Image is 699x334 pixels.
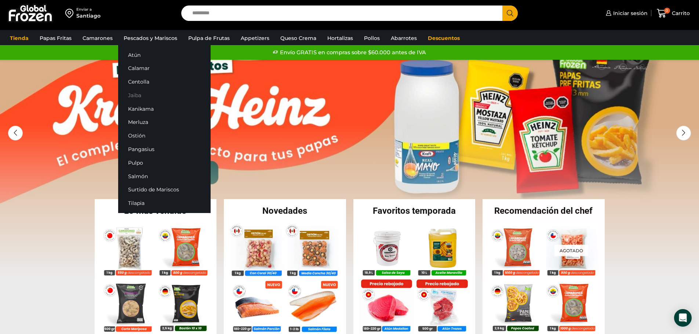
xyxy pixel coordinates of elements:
[118,75,211,89] a: Centolla
[185,31,233,45] a: Pulpa de Frutas
[118,183,211,197] a: Surtido de Mariscos
[118,115,211,129] a: Merluza
[76,7,101,12] div: Enviar a
[120,31,181,45] a: Pescados y Mariscos
[655,5,692,22] a: 0 Carrito
[118,129,211,143] a: Ostión
[95,206,217,215] h2: Lo más vendido
[6,31,32,45] a: Tienda
[118,102,211,115] a: Kanikama
[664,8,670,14] span: 0
[670,10,690,17] span: Carrito
[237,31,273,45] a: Appetizers
[324,31,357,45] a: Hortalizas
[79,31,116,45] a: Camarones
[424,31,463,45] a: Descuentos
[387,31,421,45] a: Abarrotes
[224,206,346,215] h2: Novedades
[65,7,76,19] img: address-field-icon.svg
[483,206,605,215] h2: Recomendación del chef
[76,12,101,19] div: Santiago
[118,169,211,183] a: Salmón
[118,156,211,169] a: Pulpo
[8,126,23,140] div: Previous slide
[611,10,648,17] span: Iniciar sesión
[604,6,648,21] a: Iniciar sesión
[118,88,211,102] a: Jaiba
[676,126,691,140] div: Next slide
[674,309,692,327] div: Open Intercom Messenger
[554,245,588,256] p: Agotado
[118,62,211,75] a: Calamar
[36,31,75,45] a: Papas Fritas
[502,5,518,21] button: Search button
[118,197,211,210] a: Tilapia
[118,143,211,156] a: Pangasius
[118,48,211,62] a: Atún
[360,31,383,45] a: Pollos
[353,206,476,215] h2: Favoritos temporada
[277,31,320,45] a: Queso Crema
